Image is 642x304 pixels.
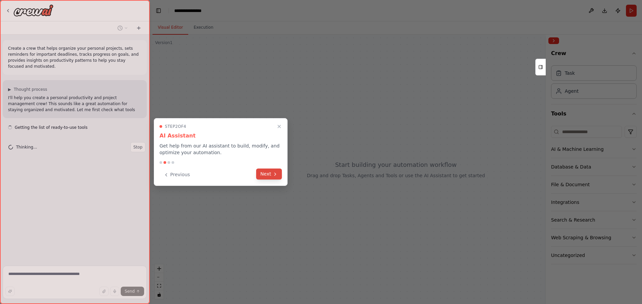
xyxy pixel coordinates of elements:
[275,122,283,130] button: Close walkthrough
[159,142,282,156] p: Get help from our AI assistant to build, modify, and optimize your automation.
[256,169,282,180] button: Next
[159,132,282,140] h3: AI Assistant
[165,124,186,129] span: Step 2 of 4
[154,6,163,15] button: Hide left sidebar
[159,169,194,180] button: Previous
